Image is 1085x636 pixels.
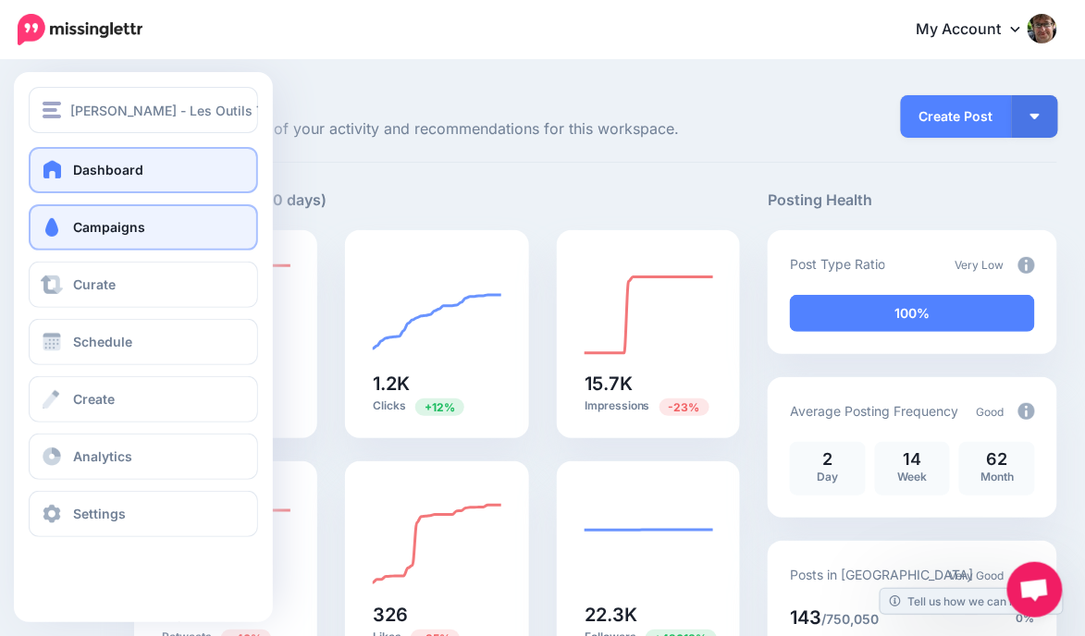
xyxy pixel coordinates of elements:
[818,470,839,483] span: Day
[968,451,1026,468] p: 62
[30,30,44,44] img: logo_orange.svg
[73,334,132,349] span: Schedule
[73,162,143,177] span: Dashboard
[1030,114,1040,119] img: arrow-down-white.png
[884,451,942,468] p: 14
[898,470,928,483] span: Week
[73,391,115,407] span: Create
[213,107,228,122] img: tab_keywords_by_traffic_grey.svg
[1007,562,1063,618] div: Ouvrir le chat
[790,606,821,629] span: 143
[660,398,709,416] span: Previous period: 20.4K
[48,48,209,63] div: Domaine: [DOMAIN_NAME]
[799,451,857,468] p: 2
[977,405,1005,419] span: Good
[29,87,258,133] button: [PERSON_NAME] - Les Outils Tice
[29,491,258,537] a: Settings
[821,611,879,627] span: /750,050
[29,147,258,193] a: Dashboard
[52,30,91,44] div: v 4.0.25
[585,397,712,415] p: Impressions
[585,605,712,624] h5: 22.3K
[373,605,500,624] h5: 326
[415,398,464,416] span: Previous period: 1.07K
[950,569,1005,582] span: Very Good
[1017,609,1035,628] span: 0%
[97,109,142,121] div: Domaine
[29,376,258,422] a: Create
[70,100,283,121] span: [PERSON_NAME] - Les Outils Tice
[29,262,258,308] a: Curate
[73,448,132,464] span: Analytics
[585,374,712,393] h5: 15.7K
[30,48,44,63] img: website_grey.svg
[73,506,126,521] span: Settings
[790,295,1035,332] div: 100% of your posts in the last 30 days have been from Drip Campaigns
[373,397,500,415] p: Clicks
[233,109,279,121] div: Mots-clés
[956,258,1005,272] span: Very Low
[1018,403,1035,420] img: info-circle-grey.png
[77,107,92,122] img: tab_domain_overview_orange.svg
[29,319,258,365] a: Schedule
[29,204,258,251] a: Campaigns
[134,117,740,141] span: Here's an overview of your activity and recommendations for this workspace.
[73,276,116,292] span: Curate
[898,7,1057,53] a: My Account
[790,400,958,422] p: Average Posting Frequency
[373,374,500,393] h5: 1.2K
[790,564,973,585] p: Posts in [GEOGRAPHIC_DATA]
[29,434,258,480] a: Analytics
[162,605,290,624] h5: 76
[901,95,1012,138] a: Create Post
[980,470,1014,483] span: Month
[1018,257,1035,274] img: info-circle-grey.png
[881,589,1063,614] a: Tell us how we can improve
[73,219,145,235] span: Campaigns
[768,189,1057,212] h5: Posting Health
[790,253,885,275] p: Post Type Ratio
[43,102,61,118] img: menu.png
[18,14,142,45] img: Missinglettr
